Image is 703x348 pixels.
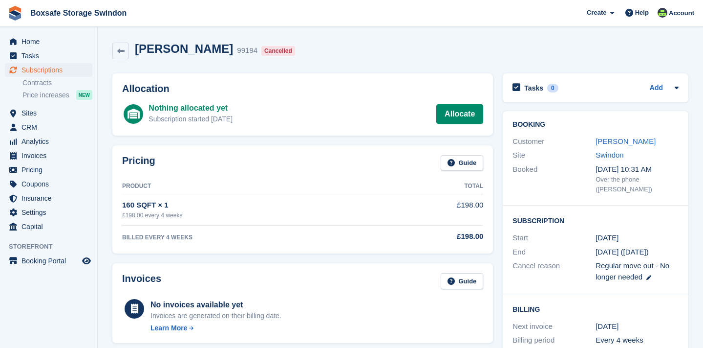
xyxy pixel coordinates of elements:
[21,135,80,148] span: Analytics
[261,46,295,56] div: Cancelled
[21,163,80,177] span: Pricing
[21,254,80,268] span: Booking Portal
[512,335,596,346] div: Billing period
[5,177,92,191] a: menu
[512,150,596,161] div: Site
[21,191,80,205] span: Insurance
[524,84,543,93] h2: Tasks
[26,5,130,21] a: Boxsafe Storage Swindon
[441,155,484,171] a: Guide
[122,211,384,220] div: £198.00 every 4 weeks
[150,323,281,333] a: Learn More
[5,206,92,219] a: menu
[5,49,92,63] a: menu
[22,90,92,100] a: Price increases NEW
[436,104,483,124] a: Allocate
[22,78,92,88] a: Contracts
[21,220,80,233] span: Capital
[122,179,384,194] th: Product
[149,102,233,114] div: Nothing allocated yet
[5,120,92,134] a: menu
[512,260,596,282] div: Cancel reason
[122,155,155,171] h2: Pricing
[8,6,22,21] img: stora-icon-8386f47178a22dfd0bd8f6a31ec36ba5ce8667c1dd55bd0f319d3a0aa187defe.svg
[21,206,80,219] span: Settings
[669,8,694,18] span: Account
[512,321,596,332] div: Next invoice
[76,90,92,100] div: NEW
[5,220,92,233] a: menu
[122,273,161,289] h2: Invoices
[9,242,97,252] span: Storefront
[149,114,233,124] div: Subscription started [DATE]
[650,83,663,94] a: Add
[150,323,187,333] div: Learn More
[5,254,92,268] a: menu
[596,164,679,175] div: [DATE] 10:31 AM
[441,273,484,289] a: Guide
[21,63,80,77] span: Subscriptions
[596,175,679,194] div: Over the phone ([PERSON_NAME])
[512,121,679,129] h2: Booking
[21,149,80,162] span: Invoices
[5,135,92,148] a: menu
[635,8,649,18] span: Help
[596,335,679,346] div: Every 4 weeks
[512,247,596,258] div: End
[21,120,80,134] span: CRM
[81,255,92,267] a: Preview store
[596,151,624,159] a: Swindon
[5,63,92,77] a: menu
[21,35,80,48] span: Home
[596,248,649,256] span: [DATE] ([DATE])
[150,299,281,311] div: No invoices available yet
[596,261,669,281] span: Regular move out - No longer needed
[22,91,69,100] span: Price increases
[512,304,679,314] h2: Billing
[135,42,233,55] h2: [PERSON_NAME]
[237,45,257,56] div: 99194
[5,191,92,205] a: menu
[547,84,558,93] div: 0
[512,136,596,147] div: Customer
[150,311,281,321] div: Invoices are generated on their billing date.
[5,35,92,48] a: menu
[5,163,92,177] a: menu
[384,231,483,242] div: £198.00
[512,164,596,194] div: Booked
[658,8,667,18] img: Julia Matthews
[596,321,679,332] div: [DATE]
[596,137,656,145] a: [PERSON_NAME]
[596,232,618,244] time: 2025-08-11 23:00:00 UTC
[122,200,384,211] div: 160 SQFT × 1
[122,233,384,242] div: BILLED EVERY 4 WEEKS
[384,194,483,225] td: £198.00
[21,177,80,191] span: Coupons
[21,49,80,63] span: Tasks
[21,106,80,120] span: Sites
[5,106,92,120] a: menu
[587,8,606,18] span: Create
[384,179,483,194] th: Total
[512,232,596,244] div: Start
[5,149,92,162] a: menu
[122,83,483,94] h2: Allocation
[512,215,679,225] h2: Subscription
